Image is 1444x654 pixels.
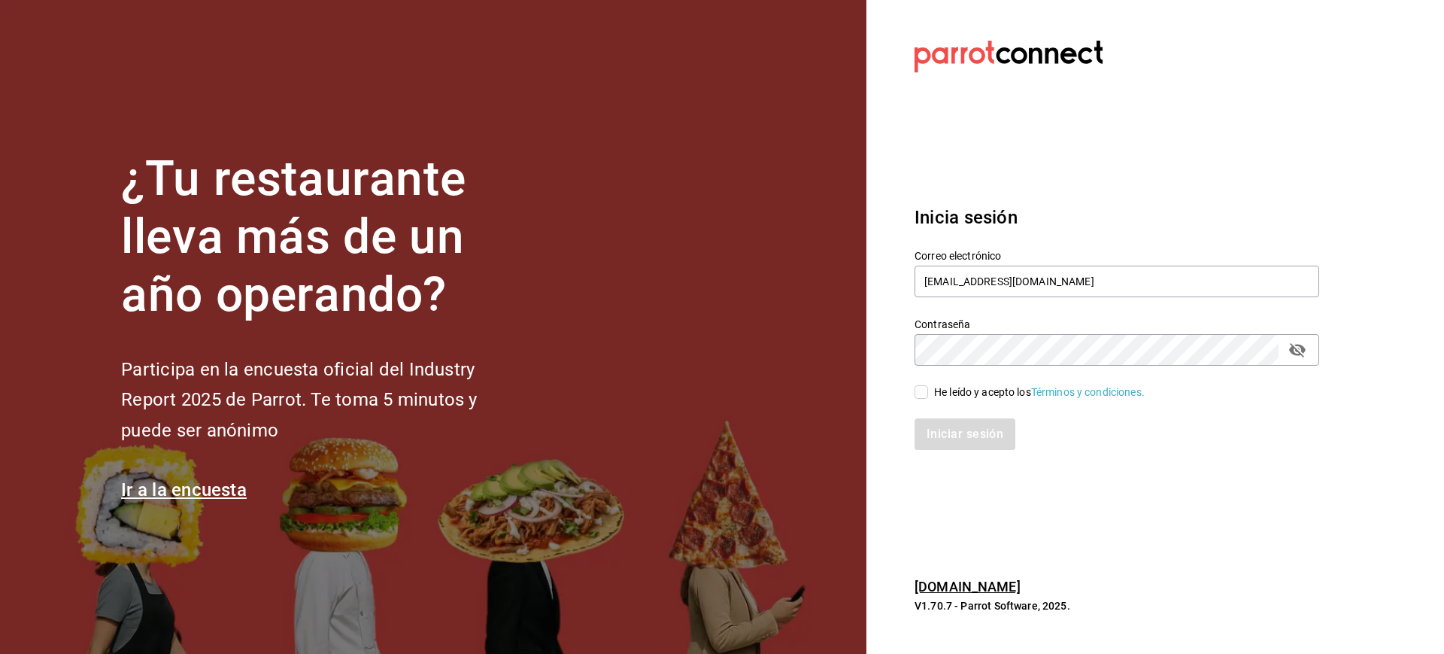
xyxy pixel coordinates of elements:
a: [DOMAIN_NAME] [915,579,1021,595]
div: He leído y acepto los [934,385,1145,400]
a: Términos y condiciones. [1031,386,1145,398]
input: Ingresa tu correo electrónico [915,266,1319,297]
p: V1.70.7 - Parrot Software, 2025. [915,598,1319,613]
label: Contraseña [915,319,1319,330]
button: passwordField [1285,337,1310,363]
h3: Inicia sesión [915,204,1319,231]
h2: Participa en la encuesta oficial del Industry Report 2025 de Parrot. Te toma 5 minutos y puede se... [121,354,527,446]
a: Ir a la encuesta [121,479,247,500]
label: Correo electrónico [915,251,1319,261]
h1: ¿Tu restaurante lleva más de un año operando? [121,151,527,324]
